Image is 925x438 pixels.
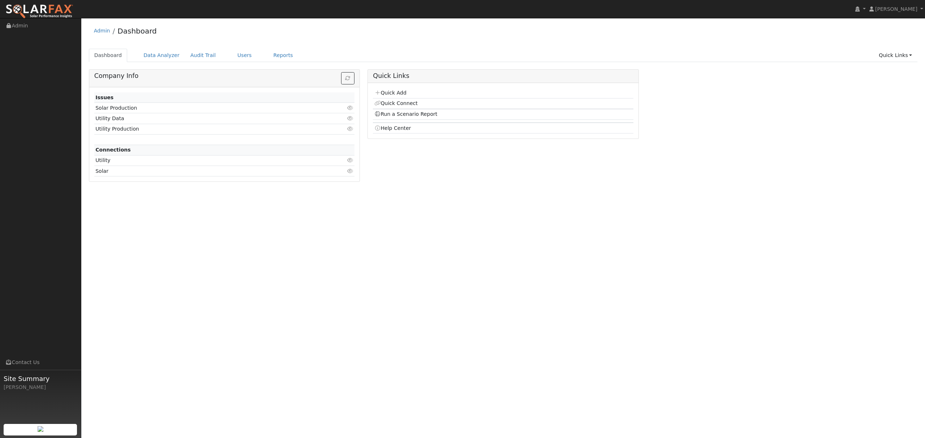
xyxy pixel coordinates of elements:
[374,125,411,131] a: Help Center
[347,116,353,121] i: Click to view
[232,49,257,62] a: Users
[268,49,298,62] a: Reports
[94,155,313,166] td: Utility
[95,147,131,153] strong: Connections
[5,4,73,19] img: SolarFax
[38,426,43,432] img: retrieve
[117,27,157,35] a: Dashboard
[138,49,185,62] a: Data Analyzer
[4,374,77,384] span: Site Summary
[94,103,313,113] td: Solar Production
[94,113,313,124] td: Utility Data
[373,72,633,80] h5: Quick Links
[347,126,353,131] i: Click to view
[873,49,917,62] a: Quick Links
[4,384,77,391] div: [PERSON_NAME]
[374,111,438,117] a: Run a Scenario Report
[95,95,113,100] strong: Issues
[185,49,221,62] a: Audit Trail
[94,72,354,80] h5: Company Info
[347,168,353,174] i: Click to view
[875,6,917,12] span: [PERSON_NAME]
[374,90,406,96] a: Quick Add
[94,166,313,176] td: Solar
[89,49,128,62] a: Dashboard
[94,124,313,134] td: Utility Production
[347,105,353,110] i: Click to view
[374,100,418,106] a: Quick Connect
[94,28,110,34] a: Admin
[347,158,353,163] i: Click to view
